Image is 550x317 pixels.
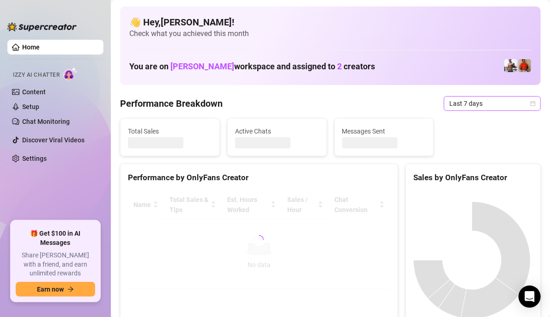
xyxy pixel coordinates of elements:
[504,59,517,72] img: JUSTIN
[16,229,95,247] span: 🎁 Get $100 in AI Messages
[7,22,77,31] img: logo-BBDzfeDw.svg
[530,101,536,106] span: calendar
[170,61,234,71] span: [PERSON_NAME]
[22,43,40,51] a: Home
[413,171,533,184] div: Sales by OnlyFans Creator
[235,126,319,136] span: Active Chats
[129,16,532,29] h4: 👋 Hey, [PERSON_NAME] !
[13,71,60,79] span: Izzy AI Chatter
[16,251,95,278] span: Share [PERSON_NAME] with a friend, and earn unlimited rewards
[22,103,39,110] a: Setup
[254,235,264,244] span: loading
[128,126,212,136] span: Total Sales
[22,118,70,125] a: Chat Monitoring
[449,97,535,110] span: Last 7 days
[22,88,46,96] a: Content
[342,126,426,136] span: Messages Sent
[22,155,47,162] a: Settings
[519,286,541,308] div: Open Intercom Messenger
[129,61,375,72] h1: You are on workspace and assigned to creators
[128,171,390,184] div: Performance by OnlyFans Creator
[22,136,85,144] a: Discover Viral Videos
[37,286,64,293] span: Earn now
[518,59,531,72] img: Justin
[67,286,74,293] span: arrow-right
[337,61,342,71] span: 2
[120,97,223,110] h4: Performance Breakdown
[16,282,95,297] button: Earn nowarrow-right
[63,67,78,80] img: AI Chatter
[129,29,532,39] span: Check what you achieved this month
